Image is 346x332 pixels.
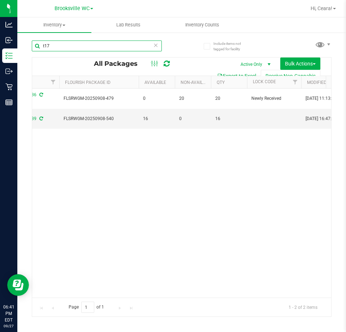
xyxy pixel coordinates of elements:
[176,22,229,28] span: Inventory Counts
[143,95,170,102] span: 0
[17,17,91,33] a: Inventory
[64,95,134,102] span: FLSRWGM-20250908-479
[285,61,316,67] span: Bulk Actions
[215,95,243,102] span: 20
[144,80,166,85] a: Available
[213,41,250,52] span: Include items not tagged for facility
[179,95,207,102] span: 20
[5,37,13,44] inline-svg: Inbound
[143,115,170,122] span: 16
[289,76,301,88] a: Filter
[64,115,134,122] span: FLSRWGM-20250908-540
[38,92,43,97] span: Sync from Compliance System
[32,41,162,51] input: Search Package ID, Item Name, SKU, Lot or Part Number...
[306,115,346,122] span: [DATE] 16:47:48 EDT
[81,302,94,313] input: 1
[107,22,150,28] span: Lab Results
[38,116,43,121] span: Sync from Compliance System
[17,22,91,28] span: Inventory
[307,80,338,85] a: Modified Date
[212,70,261,82] button: Export to Excel
[283,302,323,312] span: 1 - 2 of 2 items
[65,80,111,85] a: Flourish Package ID
[181,80,213,85] a: Non-Available
[153,41,158,50] span: Clear
[5,99,13,106] inline-svg: Reports
[5,83,13,90] inline-svg: Retail
[311,5,332,11] span: Hi, Ceara!
[3,323,14,329] p: 09/27
[179,115,207,122] span: 0
[215,115,243,122] span: 16
[251,95,297,102] span: Newly Received
[253,79,276,84] a: Lock Code
[5,52,13,59] inline-svg: Inventory
[91,17,165,33] a: Lab Results
[3,304,14,323] p: 06:41 PM EDT
[280,58,320,70] button: Bulk Actions
[47,76,59,88] a: Filter
[5,68,13,75] inline-svg: Outbound
[5,21,13,28] inline-svg: Analytics
[306,95,346,102] span: [DATE] 11:13:14 EDT
[7,274,29,296] iframe: Resource center
[217,80,225,85] a: Qty
[55,5,90,12] span: Brooksville WC
[94,60,145,68] span: All Packages
[165,17,239,33] a: Inventory Counts
[261,70,320,82] button: Receive Non-Cannabis
[62,302,110,313] span: Page of 1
